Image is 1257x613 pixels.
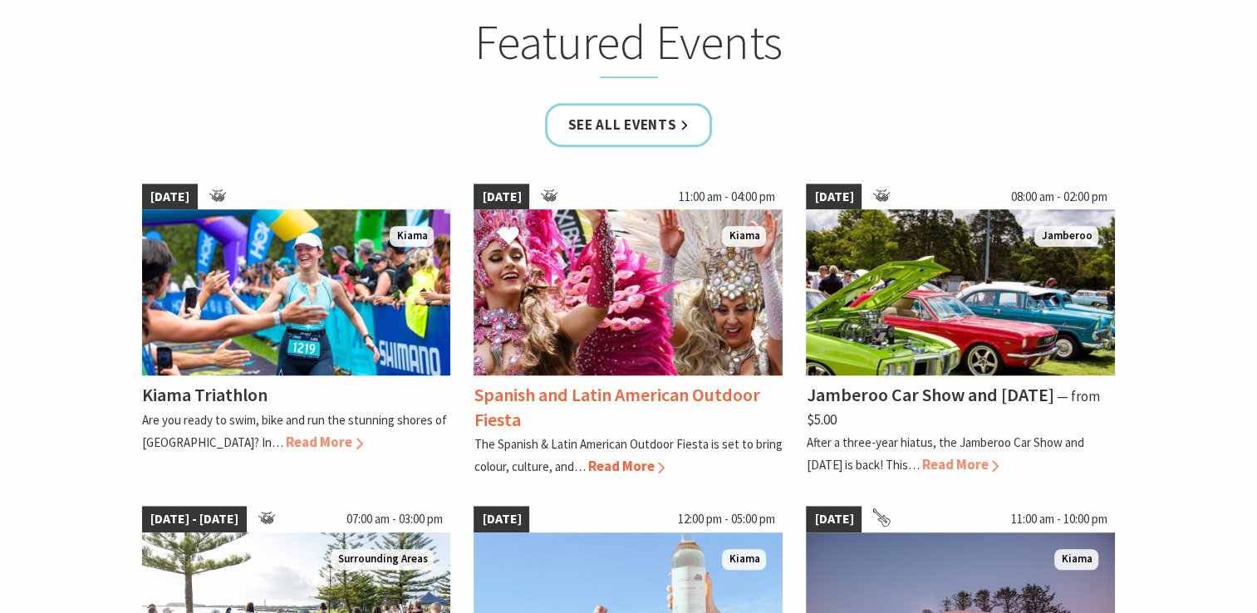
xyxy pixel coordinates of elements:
[474,383,759,430] h4: Spanish and Latin American Outdoor Fiesta
[474,436,782,474] p: The Spanish & Latin American Outdoor Fiesta is set to bring colour, culture, and…
[1002,506,1115,532] span: 11:00 am - 10:00 pm
[474,506,529,532] span: [DATE]
[806,184,862,210] span: [DATE]
[806,434,1083,473] p: After a three-year hiatus, the Jamberoo Car Show and [DATE] is back! This…
[142,506,247,532] span: [DATE] - [DATE]
[669,506,783,532] span: 12:00 pm - 05:00 pm
[303,13,955,78] h2: Featured Events
[1054,549,1098,570] span: Kiama
[482,208,536,265] button: Click to Favourite Spanish and Latin American Outdoor Fiesta
[1002,184,1115,210] span: 08:00 am - 02:00 pm
[587,457,665,475] span: Read More
[337,506,450,532] span: 07:00 am - 03:00 pm
[142,184,198,210] span: [DATE]
[331,549,434,570] span: Surrounding Areas
[545,103,713,147] a: See all Events
[921,455,999,473] span: Read More
[142,184,451,478] a: [DATE] kiamatriathlon Kiama Kiama Triathlon Are you ready to swim, bike and run the stunning shor...
[806,184,1115,478] a: [DATE] 08:00 am - 02:00 pm Jamberoo Car Show Jamberoo Jamberoo Car Show and [DATE] ⁠— from $5.00 ...
[806,383,1053,406] h4: Jamberoo Car Show and [DATE]
[474,184,529,210] span: [DATE]
[474,209,783,375] img: Dancers in jewelled pink and silver costumes with feathers, holding their hands up while smiling
[722,226,766,247] span: Kiama
[1034,226,1098,247] span: Jamberoo
[670,184,783,210] span: 11:00 am - 04:00 pm
[142,412,447,450] p: Are you ready to swim, bike and run the stunning shores of [GEOGRAPHIC_DATA]? In…
[806,209,1115,375] img: Jamberoo Car Show
[142,209,451,375] img: kiamatriathlon
[806,387,1099,428] span: ⁠— from $5.00
[390,226,434,247] span: Kiama
[722,549,766,570] span: Kiama
[806,506,862,532] span: [DATE]
[286,433,363,451] span: Read More
[474,184,783,478] a: [DATE] 11:00 am - 04:00 pm Dancers in jewelled pink and silver costumes with feathers, holding th...
[142,383,268,406] h4: Kiama Triathlon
